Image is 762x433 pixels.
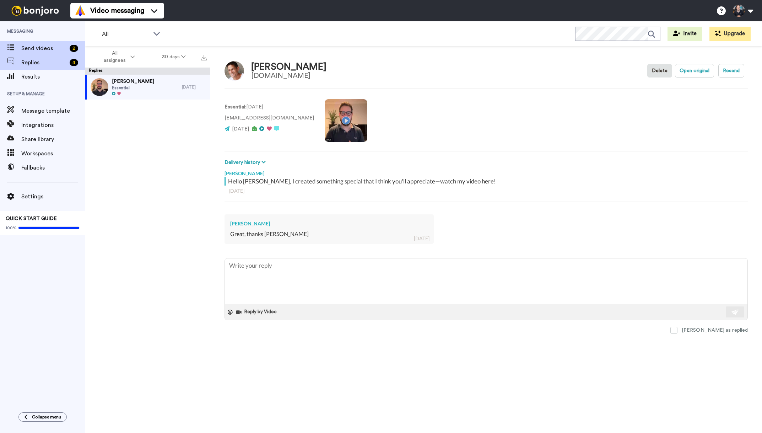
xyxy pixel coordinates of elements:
span: All [102,30,150,38]
span: Send videos [21,44,67,53]
img: vm-color.svg [75,5,86,16]
strong: Essential [225,105,245,109]
button: Export all results that match these filters now. [199,52,209,62]
div: [PERSON_NAME] [225,166,748,177]
button: Delete [647,64,672,77]
button: 30 days [148,50,199,63]
span: [PERSON_NAME] [112,78,154,85]
div: [DOMAIN_NAME] [251,72,326,80]
div: [DATE] [229,187,744,194]
div: [DATE] [182,84,207,90]
div: [PERSON_NAME] [251,62,326,72]
a: [PERSON_NAME]Essential[DATE] [85,75,210,100]
span: Message template [21,107,85,115]
button: Upgrade [709,27,751,41]
span: Workspaces [21,149,85,158]
button: Invite [668,27,702,41]
button: Collapse menu [18,412,67,422]
div: Great, thanks [PERSON_NAME] [230,230,428,238]
div: [DATE] [414,235,429,242]
p: [EMAIL_ADDRESS][DOMAIN_NAME] [225,114,314,122]
button: Open original [675,64,714,77]
span: Share library [21,135,85,144]
button: Resend [718,64,744,77]
span: Collapse menu [32,414,61,420]
span: Replies [21,58,67,67]
span: Settings [21,192,85,201]
img: 7fc07682-7cd9-4cf3-bba7-3f8dbe7b385f-thumb.jpg [91,78,108,96]
span: QUICK START GUIDE [6,216,57,221]
img: Image of Matt [225,61,244,81]
button: All assignees [87,47,148,67]
p: : [DATE] [225,103,314,111]
span: Integrations [21,121,85,129]
div: 4 [70,59,78,66]
div: 2 [70,45,78,52]
div: [PERSON_NAME] [230,220,428,227]
span: Essential [112,85,154,91]
span: 100% [6,225,17,231]
button: Delivery history [225,159,268,166]
button: Reply by Video [236,307,279,317]
span: Results [21,73,85,81]
span: All assignees [100,50,129,64]
div: Hello [PERSON_NAME], I created something special that I think you'll appreciate—watch my video here! [228,177,746,186]
img: send-white.svg [731,309,739,315]
span: [DATE] [232,127,249,132]
div: Replies [85,68,210,75]
span: Video messaging [90,6,144,16]
img: export.svg [201,55,207,60]
span: Fallbacks [21,164,85,172]
div: [PERSON_NAME] as replied [682,327,748,334]
img: bj-logo-header-white.svg [9,6,62,16]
